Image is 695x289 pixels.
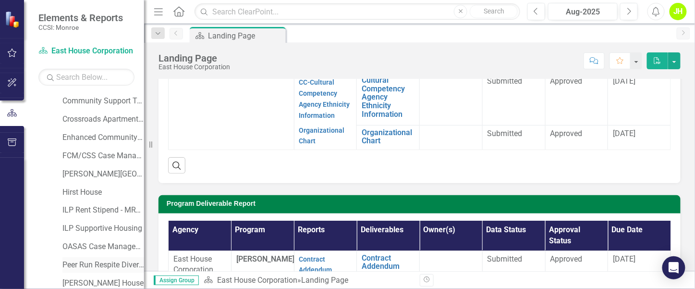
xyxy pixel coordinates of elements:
[38,46,134,57] a: East House Corporation
[204,275,413,286] div: »
[670,3,687,20] button: JH
[488,254,523,264] span: Submitted
[362,254,415,271] a: Contract Addendum
[159,53,230,63] div: Landing Page
[545,251,608,282] td: Double-Click to Edit
[38,12,123,24] span: Elements & Reports
[613,76,635,86] span: [DATE]
[62,132,144,143] a: Enhanced Community Support Team
[488,76,523,86] span: Submitted
[62,278,144,289] a: [PERSON_NAME] House
[362,128,415,145] a: Organizational Chart
[357,73,420,125] td: Double-Click to Edit Right Click for Context Menu
[62,151,144,162] a: FCM/CSS Case Management
[357,125,420,150] td: Double-Click to Edit Right Click for Context Menu
[362,76,415,118] a: Cultural Competency Agency Ethnicity Information
[195,3,520,20] input: Search ClearPoint...
[208,30,283,42] div: Landing Page
[299,255,332,274] a: Contract Addendum
[613,254,635,264] span: [DATE]
[173,254,226,276] p: East House Corporation
[62,205,144,216] a: ILP Rent Stipend - MRT Beds
[236,254,294,264] span: [PERSON_NAME]
[38,24,123,31] small: CCSI: Monroe
[482,73,545,125] td: Double-Click to Edit
[154,276,199,285] span: Assign Group
[301,276,348,285] div: Landing Page
[167,200,676,207] h3: Program Deliverable Report
[299,126,345,145] a: Organizational Chart
[38,69,134,86] input: Search Below...
[357,251,420,282] td: Double-Click to Edit Right Click for Context Menu
[550,129,583,138] span: Approved
[62,241,144,252] a: OASAS Case Management Initiative
[662,256,685,279] div: Open Intercom Messenger
[545,125,608,150] td: Double-Click to Edit
[62,223,144,234] a: ILP Supportive Housing
[613,129,635,138] span: [DATE]
[545,73,608,125] td: Double-Click to Edit
[484,7,504,15] span: Search
[551,6,614,18] div: Aug-2025
[299,78,350,119] a: CC-Cultural Competency Agency Ethnicity Information
[482,251,545,282] td: Double-Click to Edit
[62,96,144,107] a: Community Support Team
[362,271,412,279] span: [PERSON_NAME]
[550,76,583,86] span: Approved
[62,169,144,180] a: [PERSON_NAME][GEOGRAPHIC_DATA]
[482,125,545,150] td: Double-Click to Edit
[470,5,518,18] button: Search
[217,276,297,285] a: East House Corporation
[62,260,144,271] a: Peer Run Respite Diversion
[159,63,230,71] div: East House Corporation
[62,187,144,198] a: Hirst House
[548,3,618,20] button: Aug-2025
[488,129,523,138] span: Submitted
[550,254,583,264] span: Approved
[62,114,144,125] a: Crossroads Apartment Program
[5,11,22,28] img: ClearPoint Strategy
